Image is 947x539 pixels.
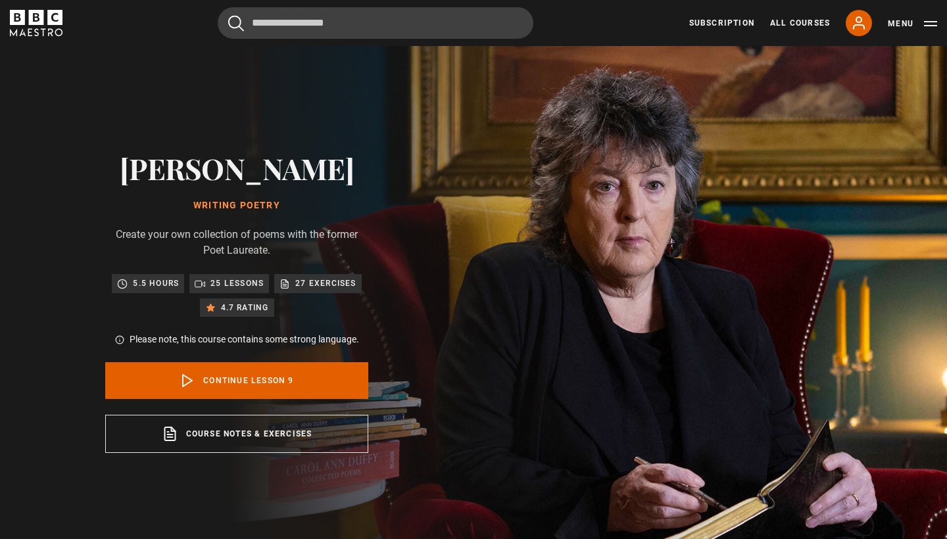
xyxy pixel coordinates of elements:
button: Submit the search query [228,15,244,32]
a: Subscription [689,17,754,29]
input: Search [218,7,533,39]
p: 25 lessons [210,277,264,290]
p: 27 exercises [295,277,356,290]
p: Please note, this course contains some strong language. [130,333,359,346]
h1: Writing Poetry [105,200,368,211]
a: All Courses [770,17,830,29]
svg: BBC Maestro [10,10,62,36]
p: 5.5 hours [133,277,179,290]
button: Toggle navigation [888,17,937,30]
a: Continue lesson 9 [105,362,368,399]
a: Course notes & exercises [105,415,368,453]
p: 4.7 rating [221,301,269,314]
p: Create your own collection of poems with the former Poet Laureate. [105,227,368,258]
h2: [PERSON_NAME] [105,151,368,185]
